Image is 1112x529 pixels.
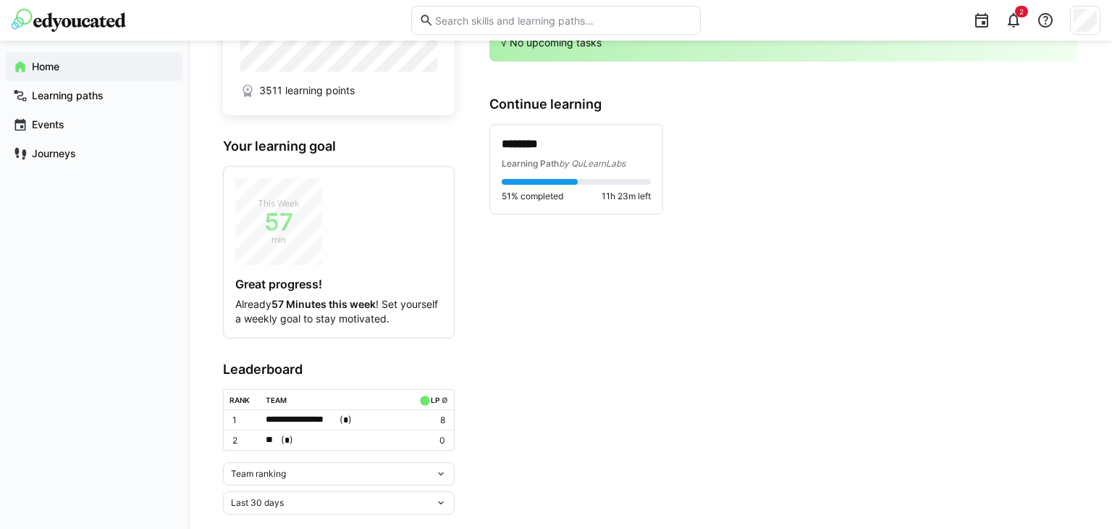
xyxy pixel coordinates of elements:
div: Team [266,396,287,404]
p: 8 [416,415,445,426]
div: Rank [229,396,250,404]
strong: 57 Minutes this week [271,298,376,310]
h3: Your learning goal [223,138,455,154]
span: ( ) [340,412,352,428]
p: Already ! Set yourself a weekly goal to stay motivated. [235,297,442,326]
p: √ No upcoming tasks [501,36,1066,50]
span: ( ) [281,433,293,448]
span: Team ranking [231,468,286,480]
a: ø [442,393,448,405]
span: 11h 23m left [602,191,651,202]
span: 3511 learning points [259,83,355,98]
p: 0 [416,435,445,446]
h4: Great progress! [235,277,442,291]
h3: Continue learning [489,96,1077,112]
span: 2 [1019,7,1024,16]
span: 51% completed [502,191,563,202]
input: Search skills and learning paths… [434,14,693,27]
h3: Leaderboard [223,362,455,378]
div: LP [431,396,439,404]
p: 2 [232,435,254,446]
p: 1 [232,415,254,426]
span: Learning Path [502,158,559,169]
span: by QuLearnLabs [559,158,625,169]
span: Last 30 days [231,497,284,509]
